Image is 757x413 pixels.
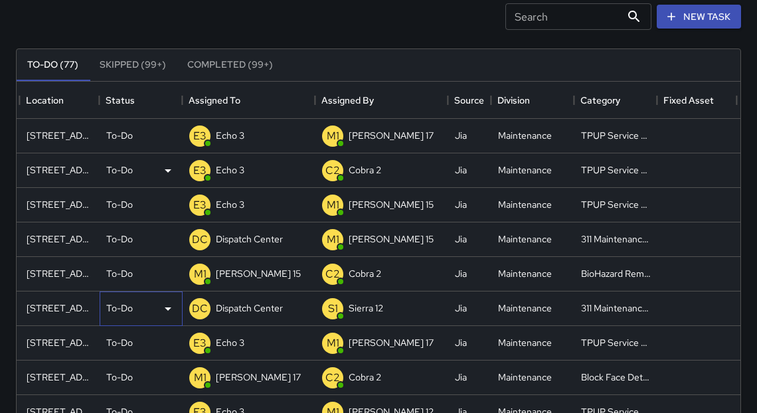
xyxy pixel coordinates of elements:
[327,128,339,144] p: M1
[216,301,283,315] p: Dispatch Center
[325,266,340,282] p: C2
[349,232,434,246] p: [PERSON_NAME] 15
[581,267,651,280] div: BioHazard Removed
[27,371,93,384] div: 1802 Telegraph Avenue
[327,232,339,248] p: M1
[349,301,383,315] p: Sierra 12
[327,335,339,351] p: M1
[106,267,133,280] p: To-Do
[192,232,208,248] p: DC
[574,82,657,119] div: Category
[581,129,651,142] div: TPUP Service Requested
[106,301,133,315] p: To-Do
[491,82,574,119] div: Division
[349,198,434,211] p: [PERSON_NAME] 15
[216,163,244,177] p: Echo 3
[26,82,64,119] div: Location
[455,129,467,142] div: Jia
[455,267,467,280] div: Jia
[349,163,381,177] p: Cobra 2
[498,267,552,280] div: Maintenance
[328,301,338,317] p: S1
[216,232,283,246] p: Dispatch Center
[27,232,93,246] div: 400 14th Street
[193,128,207,144] p: E3
[657,5,741,29] button: New Task
[17,49,89,81] button: To-Do (77)
[321,82,374,119] div: Assigned By
[216,129,244,142] p: Echo 3
[182,82,315,119] div: Assigned To
[325,163,340,179] p: C2
[498,336,552,349] div: Maintenance
[177,49,284,81] button: Completed (99+)
[580,82,620,119] div: Category
[27,336,93,349] div: 2145 Broadway
[216,267,301,280] p: [PERSON_NAME] 15
[581,371,651,384] div: Block Face Detailed
[349,267,381,280] p: Cobra 2
[99,82,182,119] div: Status
[216,371,301,384] p: [PERSON_NAME] 17
[349,371,381,384] p: Cobra 2
[325,370,340,386] p: C2
[657,82,736,119] div: Fixed Asset
[498,198,552,211] div: Maintenance
[581,198,651,211] div: TPUP Service Requested
[497,82,530,119] div: Division
[498,129,552,142] div: Maintenance
[193,197,207,213] p: E3
[455,371,467,384] div: Jia
[27,267,93,280] div: 349 15th Street
[106,129,133,142] p: To-Do
[498,163,552,177] div: Maintenance
[19,82,99,119] div: Location
[27,129,93,142] div: 2295 Broadway
[455,232,467,246] div: Jia
[106,163,133,177] p: To-Do
[27,198,93,211] div: 359 15th Street
[581,301,651,315] div: 311 Maintenance Related Issue Reported
[194,266,207,282] p: M1
[454,82,484,119] div: Source
[106,232,133,246] p: To-Do
[327,197,339,213] p: M1
[106,82,135,119] div: Status
[315,82,448,119] div: Assigned By
[216,336,244,349] p: Echo 3
[349,129,434,142] p: [PERSON_NAME] 17
[106,336,133,349] p: To-Do
[27,301,93,315] div: 380 15th Street
[448,82,491,119] div: Source
[216,198,244,211] p: Echo 3
[27,163,93,177] div: 2315 Valdez Street
[455,336,467,349] div: Jia
[89,49,177,81] button: Skipped (99+)
[192,301,208,317] p: DC
[106,371,133,384] p: To-Do
[663,82,714,119] div: Fixed Asset
[455,163,467,177] div: Jia
[193,335,207,351] p: E3
[498,301,552,315] div: Maintenance
[106,198,133,211] p: To-Do
[189,82,240,119] div: Assigned To
[349,336,434,349] p: [PERSON_NAME] 17
[581,163,651,177] div: TPUP Service Requested
[194,370,207,386] p: M1
[193,163,207,179] p: E3
[581,336,651,349] div: TPUP Service Requested
[455,301,467,315] div: Jia
[581,232,651,246] div: 311 Maintenance Related Issue Reported
[498,371,552,384] div: Maintenance
[498,232,552,246] div: Maintenance
[455,198,467,211] div: Jia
